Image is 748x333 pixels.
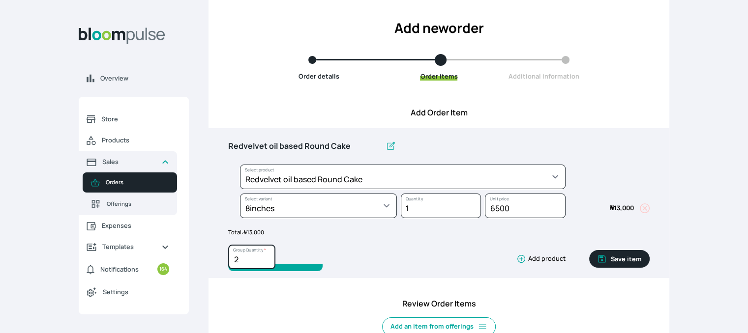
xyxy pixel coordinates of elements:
[299,72,339,81] span: Order details
[512,254,566,264] button: Add product
[243,228,247,236] span: ₦
[79,109,177,130] a: Store
[79,257,177,281] a: Notifications164
[79,68,189,89] a: Overview
[102,157,153,166] span: Sales
[79,281,177,303] a: Settings
[102,242,153,251] span: Templates
[589,250,650,268] button: Save item
[100,265,139,274] span: Notifications
[106,178,169,187] span: Orders
[79,215,177,236] a: Expenses
[83,193,177,215] a: Offerings
[79,236,177,257] a: Templates
[610,203,614,212] span: ₦
[100,74,181,83] span: Overview
[228,228,650,237] p: Total:
[610,203,634,212] span: 13,000
[103,287,169,297] span: Settings
[228,298,650,309] h4: Review Order Items
[79,28,165,44] img: Bloom Logo
[509,72,579,81] span: Additional information
[83,172,177,193] a: Orders
[209,107,669,118] h4: Add Order Item
[107,200,169,208] span: Offerings
[79,130,177,151] a: Products
[79,151,177,172] a: Sales
[102,136,169,145] span: Products
[243,228,264,236] span: 13,000
[420,72,457,81] span: Order items
[101,114,169,124] span: Store
[228,18,650,38] h2: Add new order
[228,136,382,157] input: Untitled group *
[157,263,169,275] small: 164
[102,221,169,230] span: Expenses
